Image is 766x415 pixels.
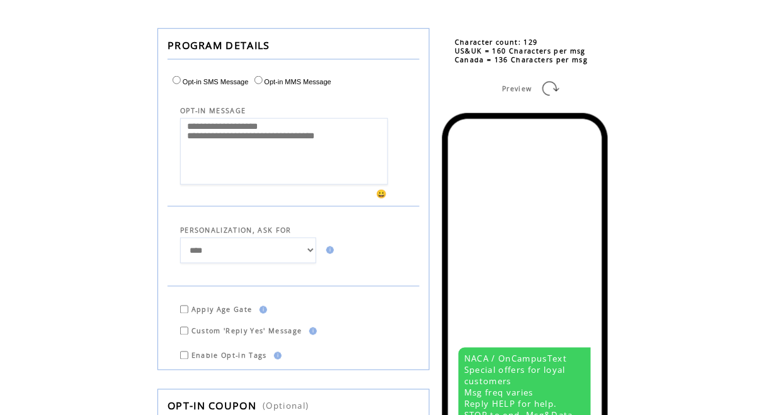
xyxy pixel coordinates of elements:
[180,226,292,235] span: PERSONALIZATION, ASK FOR
[191,306,253,314] span: Apply Age Gate
[455,47,586,55] span: US&UK = 160 Characters per msg
[256,306,267,314] img: help.gif
[251,78,331,86] label: Opt-in MMS Message
[306,328,317,335] img: help.gif
[377,188,388,199] span: 😀
[173,76,181,84] input: Opt-in SMS Message
[254,76,263,84] input: Opt-in MMS Message
[263,401,309,412] span: (Optional)
[270,352,282,360] img: help.gif
[323,246,334,254] img: help.gif
[168,399,256,413] span: OPT-IN COUPON
[180,106,246,115] span: OPT-IN MESSAGE
[169,78,249,86] label: Opt-in SMS Message
[455,38,538,47] span: Character count: 129
[168,38,270,52] span: PROGRAM DETAILS
[191,327,302,336] span: Custom 'Reply Yes' Message
[502,84,532,93] span: Preview
[191,351,267,360] span: Enable Opt-in Tags
[455,55,588,64] span: Canada = 136 Characters per msg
